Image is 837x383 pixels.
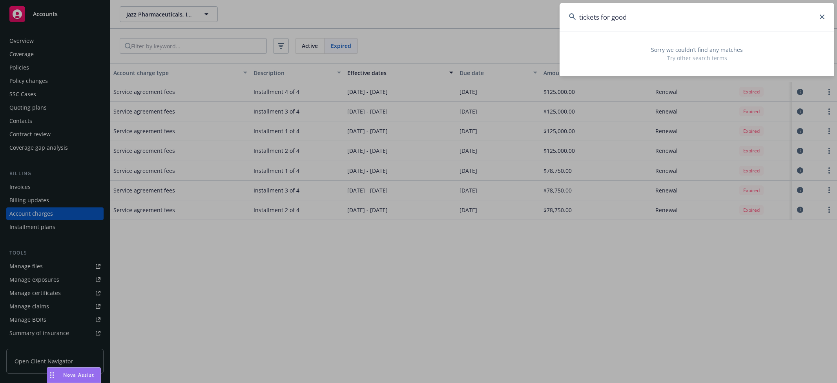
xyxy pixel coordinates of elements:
[47,367,101,383] button: Nova Assist
[569,46,825,54] span: Sorry we couldn’t find any matches
[569,54,825,62] span: Try other search terms
[63,372,94,378] span: Nova Assist
[47,368,57,383] div: Drag to move
[560,3,834,31] input: Search...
